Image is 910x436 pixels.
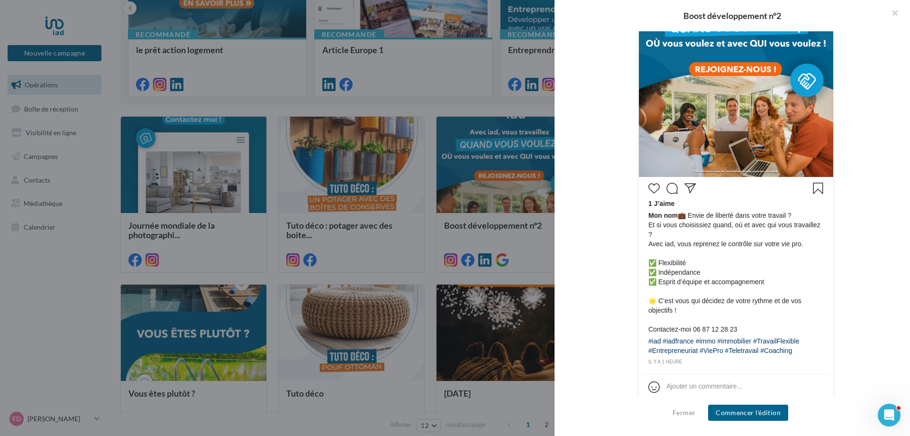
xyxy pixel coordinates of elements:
div: il y a 1 heure [648,358,824,366]
button: Commencer l'édition [708,405,788,421]
div: #iad #iadfrance #immo #immobilier #TravailFlexible #Entrepreneuriat #ViePro #Teletravail #Coaching [648,336,824,358]
div: 1 J’aime [648,199,824,211]
span: Mon nom [648,212,678,219]
div: Boost développement n°2 [570,11,895,20]
span: 💼 Envie de liberté dans votre travail ? Et si vous choisissiez quand, où et avec qui vous travail... [648,211,824,334]
svg: Enregistrer [812,183,824,194]
svg: Partager la publication [684,183,696,194]
svg: Emoji [648,381,660,393]
svg: Commenter [666,183,678,194]
div: Ajouter un commentaire... [666,381,742,391]
svg: J’aime [648,183,660,194]
button: Fermer [669,407,699,418]
iframe: Intercom live chat [878,404,901,427]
